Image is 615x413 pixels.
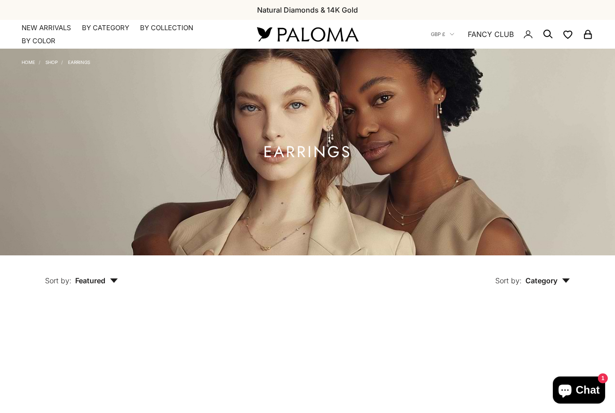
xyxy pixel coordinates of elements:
[45,276,72,285] span: Sort by:
[22,59,35,65] a: Home
[22,23,71,32] a: NEW ARRIVALS
[45,59,58,65] a: Shop
[22,58,90,65] nav: Breadcrumb
[82,23,129,32] summary: By Category
[431,20,593,49] nav: Secondary navigation
[525,276,570,285] span: Category
[495,276,522,285] span: Sort by:
[24,255,139,293] button: Sort by: Featured
[550,377,608,406] inbox-online-store-chat: Shopify online store chat
[22,36,55,45] summary: By Color
[140,23,193,32] summary: By Collection
[431,30,445,38] span: GBP £
[475,255,591,293] button: Sort by: Category
[468,28,514,40] a: FANCY CLUB
[68,59,90,65] a: Earrings
[75,276,118,285] span: Featured
[431,30,454,38] button: GBP £
[257,4,358,16] p: Natural Diamonds & 14K Gold
[22,23,235,45] nav: Primary navigation
[263,146,352,158] h1: Earrings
